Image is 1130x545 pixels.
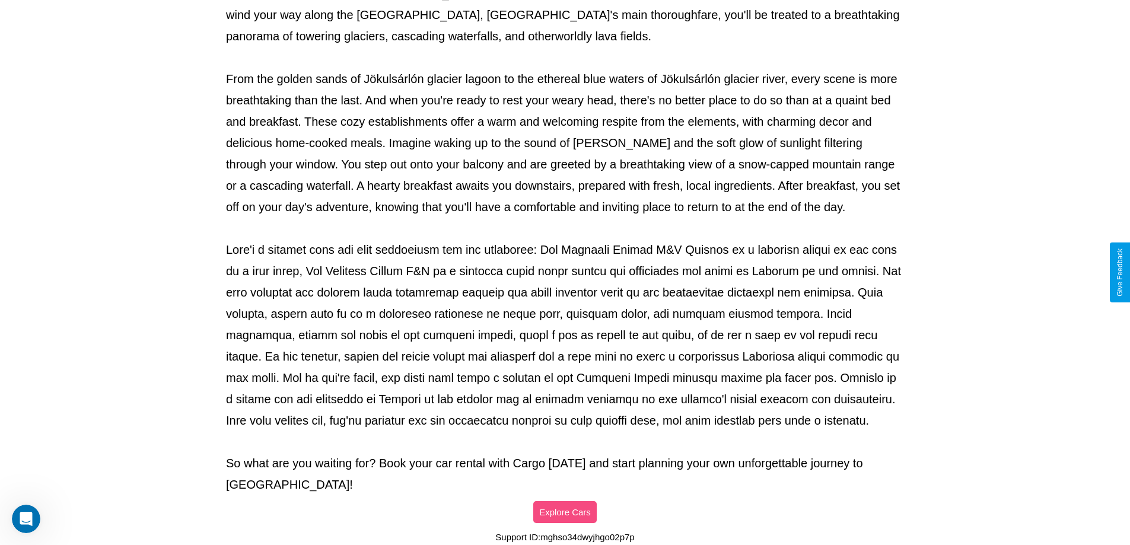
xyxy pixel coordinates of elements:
[1116,248,1124,297] div: Give Feedback
[495,529,634,545] p: Support ID: mghso34dwyjhgo02p7p
[533,501,597,523] button: Explore Cars
[12,505,40,533] iframe: Intercom live chat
